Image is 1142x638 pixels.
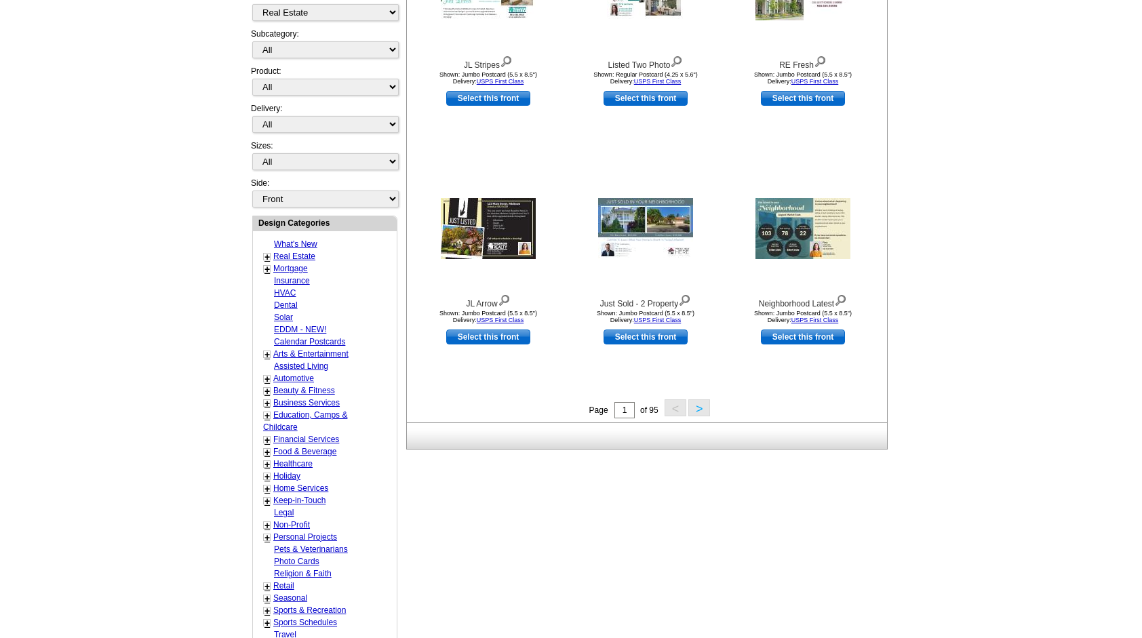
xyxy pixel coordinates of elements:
img: JL Arrow [441,198,536,259]
a: + [264,398,270,409]
a: Keep-in-Touch [273,496,326,505]
a: EDDM - NEW! [274,325,326,334]
div: Delivery: [251,102,397,140]
img: view design details [500,53,513,68]
a: Pets & Veterinarians [274,544,348,554]
img: view design details [834,292,847,306]
div: Just Sold - 2 Property [571,292,720,310]
a: Holiday [273,471,300,481]
a: Dental [274,300,298,310]
a: + [264,593,270,604]
a: USPS First Class [791,78,839,85]
a: + [264,374,270,384]
a: use this design [604,91,688,106]
div: Sizes: [251,140,397,177]
a: use this design [446,91,530,106]
a: Non-Profit [273,520,310,530]
a: USPS First Class [634,78,682,85]
div: JL Stripes [414,53,563,71]
div: Neighborhood Latest [728,292,878,310]
a: + [264,471,270,482]
a: Automotive [273,374,314,383]
a: Legal [274,508,294,517]
div: Shown: Jumbo Postcard (5.5 x 8.5") Delivery: [571,310,720,323]
a: + [264,447,270,458]
a: + [264,618,270,629]
div: JL Arrow [414,292,563,310]
div: Design Categories [253,216,397,229]
div: RE Fresh [728,53,878,71]
a: + [264,459,270,470]
a: + [264,435,270,445]
span: Page [589,405,608,415]
div: Listed Two Photo [571,53,720,71]
a: + [264,410,270,421]
iframe: LiveChat chat widget [871,323,1142,638]
a: + [264,264,270,275]
a: + [264,483,270,494]
a: Calendar Postcards [274,337,345,346]
a: Religion & Faith [274,569,332,578]
a: Seasonal [273,593,307,603]
div: Shown: Regular Postcard (4.25 x 5.6") Delivery: [571,71,720,85]
a: USPS First Class [477,78,524,85]
a: Assisted Living [274,361,328,371]
a: Food & Beverage [273,447,336,456]
a: Arts & Entertainment [273,349,349,359]
div: Subcategory: [251,28,397,65]
a: USPS First Class [791,317,839,323]
a: + [264,349,270,360]
img: view design details [678,292,691,306]
a: Healthcare [273,459,313,468]
a: Real Estate [273,252,315,261]
a: + [264,532,270,543]
a: + [264,252,270,262]
a: Personal Projects [273,532,337,542]
a: Insurance [274,276,310,285]
a: + [264,496,270,506]
a: + [264,386,270,397]
a: Education, Camps & Childcare [263,410,347,432]
a: use this design [446,330,530,344]
div: Shown: Jumbo Postcard (5.5 x 8.5") Delivery: [728,71,878,85]
div: Shown: Jumbo Postcard (5.5 x 8.5") Delivery: [728,310,878,323]
a: Beauty & Fitness [273,386,335,395]
a: USPS First Class [477,317,524,323]
a: + [264,581,270,592]
a: use this design [761,330,845,344]
img: Just Sold - 2 Property [598,198,693,259]
a: Sports & Recreation [273,605,346,615]
a: Photo Cards [274,557,319,566]
a: Solar [274,313,293,322]
div: Side: [251,177,397,209]
a: Retail [273,581,294,591]
a: use this design [761,91,845,106]
a: use this design [604,330,688,344]
a: + [264,520,270,531]
img: Neighborhood Latest [755,198,850,259]
button: > [688,399,710,416]
div: Shown: Jumbo Postcard (5.5 x 8.5") Delivery: [414,310,563,323]
img: view design details [498,292,511,306]
span: of 95 [640,405,658,415]
a: What's New [274,239,317,249]
button: < [665,399,686,416]
div: Product: [251,65,397,102]
a: Sports Schedules [273,618,337,627]
a: USPS First Class [634,317,682,323]
a: Mortgage [273,264,308,273]
a: Financial Services [273,435,339,444]
a: + [264,605,270,616]
img: view design details [814,53,827,68]
a: Home Services [273,483,328,493]
img: view design details [670,53,683,68]
a: Business Services [273,398,340,407]
a: HVAC [274,288,296,298]
div: Shown: Jumbo Postcard (5.5 x 8.5") Delivery: [414,71,563,85]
